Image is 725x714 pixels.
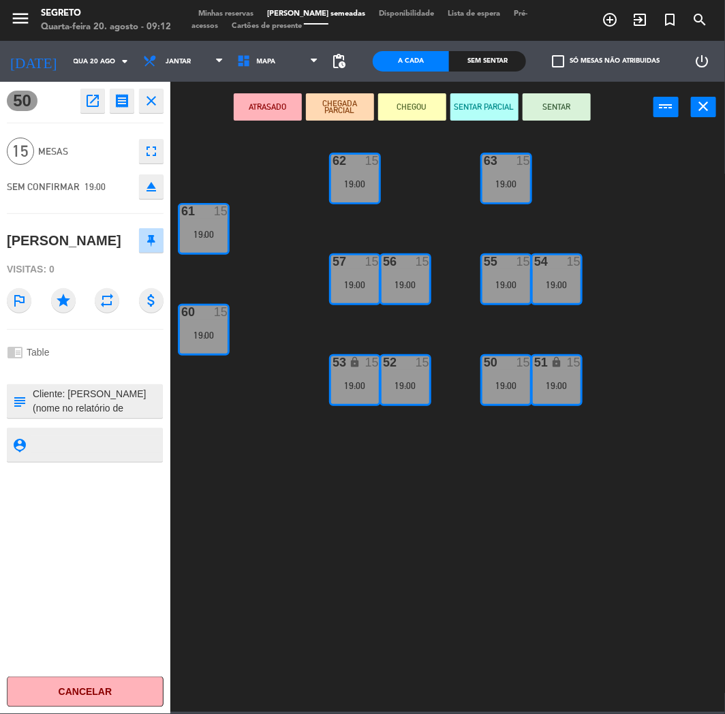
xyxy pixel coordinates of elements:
i: power_input [658,98,675,114]
i: open_in_new [84,93,101,109]
button: fullscreen [139,139,164,164]
i: exit_to_app [632,12,648,28]
span: 15 [7,138,34,165]
div: 15 [416,255,429,268]
div: 15 [365,255,379,268]
button: menu [10,8,31,33]
span: check_box_outline_blank [552,55,564,67]
i: subject [12,394,27,409]
i: add_circle_outline [602,12,618,28]
i: search [692,12,708,28]
i: fullscreen [143,143,159,159]
button: SENTAR [523,93,591,121]
div: Quarta-feira 20. agosto - 09:12 [41,20,171,34]
i: chrome_reader_mode [7,344,23,360]
i: person_pin [12,437,27,452]
span: Table [27,347,49,358]
span: SEM CONFIRMAR [7,181,80,192]
i: power_settings_new [694,53,710,69]
div: 15 [516,255,530,268]
span: Minhas reservas [191,10,260,18]
div: 19:00 [482,381,530,390]
i: repeat [95,288,119,313]
button: ATRASADO [234,93,302,121]
i: attach_money [139,288,164,313]
button: power_input [653,97,679,117]
i: lock [551,356,562,368]
span: pending_actions [330,53,347,69]
button: open_in_new [80,89,105,113]
i: arrow_drop_down [117,53,133,69]
div: 50 [484,356,484,369]
div: 15 [567,255,581,268]
div: 15 [214,306,228,318]
div: 55 [484,255,484,268]
div: [PERSON_NAME] [7,230,121,252]
div: 15 [365,155,379,167]
div: 19:00 [482,179,530,189]
div: 60 [181,306,182,318]
i: lock [349,356,360,368]
button: CHEGOU [378,93,446,121]
i: star [51,288,76,313]
div: 15 [365,356,379,369]
label: Só mesas não atribuidas [552,55,660,67]
i: outlined_flag [7,288,31,313]
i: receipt [114,93,130,109]
div: 15 [516,155,530,167]
div: 63 [484,155,484,167]
i: turned_in_not [662,12,678,28]
button: eject [139,174,164,199]
div: 15 [214,205,228,217]
i: close [143,93,159,109]
span: Disponibilidade [372,10,441,18]
div: 19:00 [382,280,429,290]
div: A cada [373,51,449,72]
div: 19:00 [382,381,429,390]
div: 19:00 [331,280,379,290]
div: 56 [383,255,384,268]
button: Cancelar [7,677,164,707]
span: 19:00 [84,181,106,192]
button: close [691,97,716,117]
div: 19:00 [331,179,379,189]
i: close [696,98,712,114]
div: 19:00 [533,280,581,290]
div: Sem sentar [449,51,525,72]
button: receipt [110,89,134,113]
div: 61 [181,205,182,217]
button: close [139,89,164,113]
span: 50 [7,91,37,111]
div: Segreto [41,7,171,20]
div: Visitas: 0 [7,258,164,281]
button: SENTAR PARCIAL [450,93,519,121]
div: 19:00 [180,330,228,340]
span: Lista de espera [441,10,507,18]
span: Cartões de presente [225,22,309,30]
button: CHEGADA PARCIAL [306,93,374,121]
i: eject [143,178,159,195]
div: 19:00 [180,230,228,239]
div: 15 [567,356,581,369]
div: 15 [416,356,429,369]
span: Mapa [257,58,276,65]
span: [PERSON_NAME] semeadas [260,10,372,18]
span: Jantar [166,58,191,65]
div: 15 [516,356,530,369]
div: 19:00 [482,280,530,290]
div: 19:00 [533,381,581,390]
i: menu [10,8,31,29]
span: Mesas [38,144,132,159]
div: 19:00 [331,381,379,390]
